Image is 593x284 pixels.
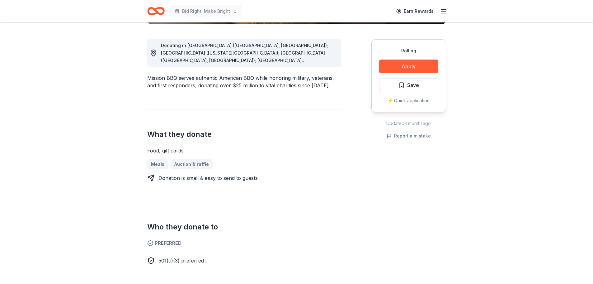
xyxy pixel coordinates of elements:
span: 501(c)(3) preferred [158,258,204,264]
button: Bid Right: Make Bright [170,5,242,17]
span: Bid Right: Make Bright [182,7,230,15]
button: Apply [379,60,438,73]
div: Food, gift cards [147,147,341,154]
div: Donation is small & easy to send to guests [158,174,258,182]
h2: Who they donate to [147,222,341,232]
span: Donating in [GEOGRAPHIC_DATA] ([GEOGRAPHIC_DATA], [GEOGRAPHIC_DATA]); [GEOGRAPHIC_DATA] ([US_STAT... [161,43,336,243]
button: Report a mistake [387,132,431,140]
button: Save [379,78,438,92]
a: Meals [147,159,168,169]
div: Rolling [379,47,438,55]
div: ⚡️ Quick application [379,97,438,104]
span: Save [407,81,419,89]
span: Preferred [147,239,341,247]
a: Earn Rewards [393,6,437,17]
a: Auction & raffle [171,159,213,169]
div: Updated 3 months ago [371,120,446,127]
a: Home [147,4,165,18]
div: Mission BBQ serves authentic American BBQ while honoring military, veterans, and first responders... [147,74,341,89]
h2: What they donate [147,129,341,139]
